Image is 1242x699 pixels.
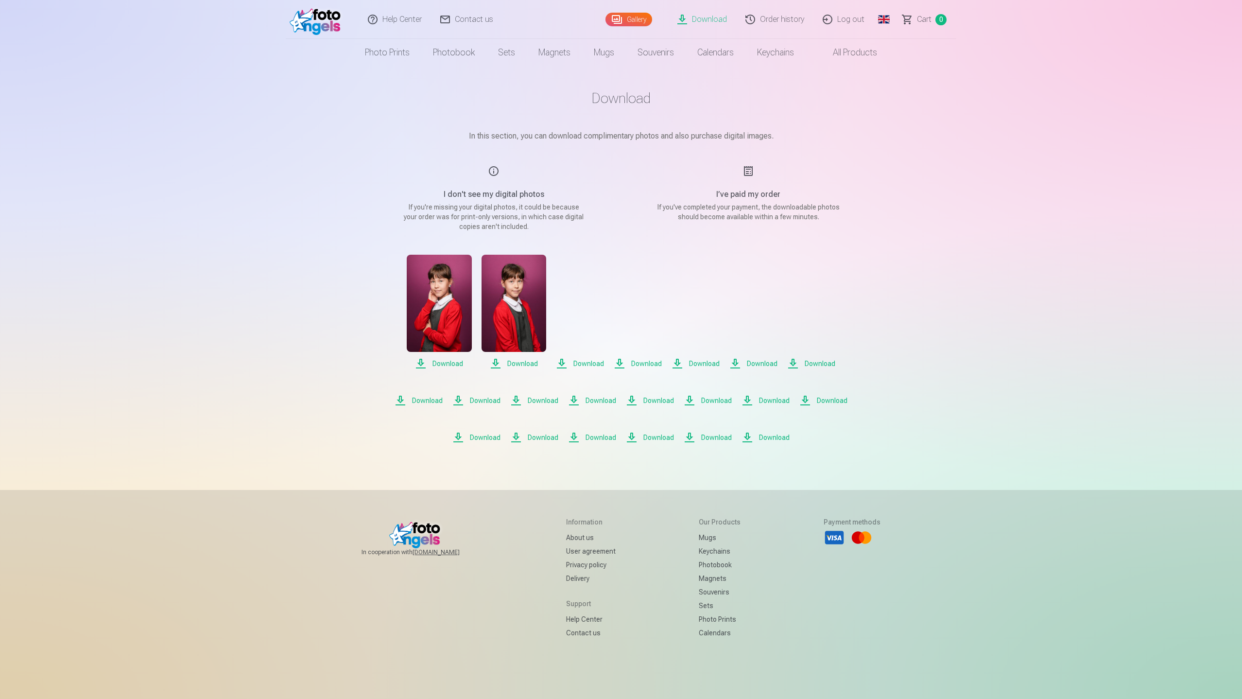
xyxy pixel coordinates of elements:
a: Mugs [582,39,626,66]
a: Gallery [605,13,652,26]
span: Download [700,626,765,638]
a: Sets [486,39,527,66]
span: Download [626,358,690,369]
span: Download [775,358,840,369]
a: Download [626,255,690,369]
a: Download [402,255,467,369]
span: Download [552,626,616,638]
a: Download [477,255,541,369]
a: Keychains [745,39,806,66]
h5: I’ve paid my order [656,189,841,200]
span: Download [477,358,541,369]
span: Download [626,626,690,638]
a: Calendars [686,39,745,66]
span: Download [402,358,467,369]
span: Download [552,358,616,369]
p: In this section, you can download complimentary photos and also purchase digital images. [378,130,864,142]
a: Download [552,523,616,638]
span: Download [477,626,541,638]
a: Download [704,389,849,504]
a: Photobook [421,39,486,66]
a: Download [775,255,840,369]
a: Download [700,255,765,369]
a: Download [477,523,541,638]
a: All products [806,39,889,66]
span: Download [393,492,538,504]
a: Download [775,523,840,638]
a: Download [548,389,694,504]
img: /fa1 [290,4,345,35]
h1: Download [378,89,864,107]
a: Download [402,523,467,638]
span: Download [548,492,694,504]
span: Download [700,358,765,369]
h5: I don't see my digital photos [401,189,586,200]
a: Download [552,255,616,369]
a: Download [393,389,538,504]
span: Download [402,626,467,638]
p: If you've completed your payment, the downloadable photos should become available within a few mi... [656,202,841,222]
p: If you're missing your digital photos, it could be because your order was for print-only versions... [401,202,586,231]
span: Download [704,492,849,504]
a: Photo prints [353,39,421,66]
span: 0 [935,14,947,25]
span: Сart [917,14,931,25]
a: Download [700,523,765,638]
a: Souvenirs [626,39,686,66]
span: Download [775,626,840,638]
a: Download [626,523,690,638]
a: Magnets [527,39,582,66]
